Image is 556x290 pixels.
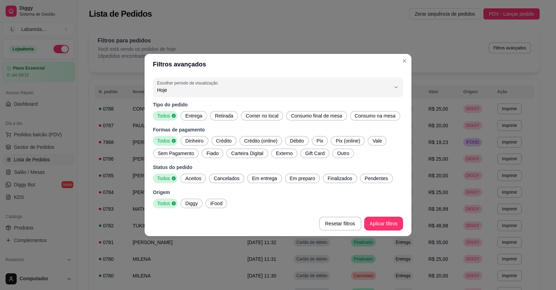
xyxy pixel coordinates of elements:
button: Sem Pagamento [153,148,199,158]
span: Outro [334,150,352,157]
span: Todos [154,200,171,207]
span: Hoje [157,87,391,94]
button: Close [399,55,410,66]
button: Consumo final de mesa [286,111,347,121]
span: Consumo na mesa [352,112,399,119]
button: Gift Card [300,148,329,158]
button: Todos [153,111,178,121]
span: Fiado [204,150,221,157]
button: Vale [368,136,387,146]
button: Pendentes [360,174,393,183]
span: Crédito [213,137,235,144]
button: Todos [153,199,178,208]
span: Pix [314,137,326,144]
span: Débito [287,137,306,144]
button: Carteira Digital [226,148,268,158]
button: iFood [205,199,227,208]
button: Crédito (online) [239,136,283,146]
span: Externo [273,150,295,157]
span: iFood [207,200,225,207]
span: Diggy [182,200,201,207]
span: Vale [370,137,385,144]
button: Aceitos [180,174,206,183]
span: Em preparo [287,175,318,182]
button: Todos [153,174,178,183]
label: Escolher período de visualização [157,80,220,86]
p: Formas de pagamento [153,126,403,133]
button: Finalizados [323,174,357,183]
button: Pix [312,136,328,146]
button: Entrega [180,111,207,121]
span: Em entrega [249,175,280,182]
button: Em preparo [285,174,320,183]
span: Pix (online) [333,137,363,144]
button: Pix (online) [331,136,365,146]
button: Retirada [210,111,238,121]
button: Diggy [180,199,203,208]
span: Retirada [212,112,236,119]
header: Filtros avançados [145,54,411,75]
button: Consumo na mesa [350,111,401,121]
button: Externo [271,148,297,158]
p: Tipo do pedido [153,101,403,108]
span: Todos [154,112,171,119]
span: Dinheiro [182,137,206,144]
p: Origem [153,189,403,196]
button: Todos [153,136,178,146]
button: Comer no local [241,111,283,121]
button: Em entrega [247,174,282,183]
button: Dinheiro [180,136,208,146]
button: Aplicar filtros [364,217,403,231]
button: Escolher período de visualizaçãoHoje [153,78,403,97]
button: Fiado [202,148,223,158]
span: Todos [154,175,171,182]
button: Crédito [211,136,237,146]
span: Carteira Digital [228,150,266,157]
span: Crédito (online) [242,137,280,144]
button: Resetar filtros [319,217,361,231]
button: Cancelados [209,174,244,183]
span: Gift Card [302,150,327,157]
span: Sem Pagamento [155,150,197,157]
button: Débito [285,136,309,146]
span: Cancelados [211,175,242,182]
span: Todos [154,137,171,144]
button: Outro [332,148,354,158]
span: Pendentes [362,175,391,182]
span: Aceitos [182,175,204,182]
p: Status do pedido [153,164,403,171]
span: Consumo final de mesa [288,112,345,119]
span: Finalizados [325,175,355,182]
span: Comer no local [243,112,281,119]
span: Entrega [182,112,205,119]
